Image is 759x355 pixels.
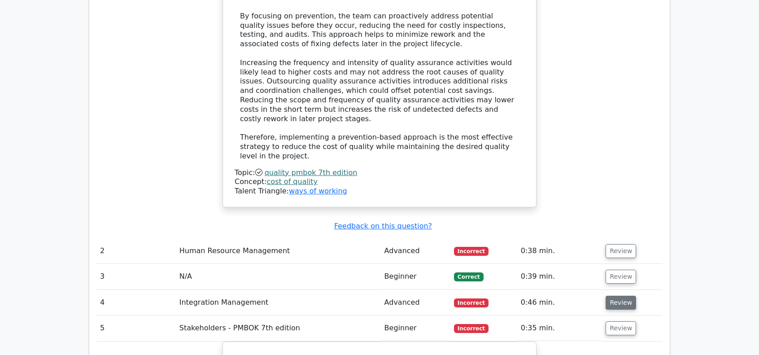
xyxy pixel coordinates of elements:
td: 0:35 min. [517,316,602,341]
a: quality pmbok 7th edition [265,168,358,177]
td: 0:38 min. [517,238,602,264]
span: Incorrect [454,324,489,333]
td: Integration Management [176,290,381,316]
span: Correct [454,272,483,281]
span: Incorrect [454,247,489,256]
td: Beginner [381,264,451,289]
button: Review [606,244,636,258]
button: Review [606,270,636,284]
td: 0:39 min. [517,264,602,289]
div: Concept: [235,177,524,187]
a: cost of quality [267,177,318,186]
td: N/A [176,264,381,289]
td: 5 [96,316,176,341]
td: Stakeholders - PMBOK 7th edition [176,316,381,341]
td: Advanced [381,238,451,264]
a: ways of working [289,187,347,195]
button: Review [606,296,636,310]
div: Talent Triangle: [235,168,524,196]
td: 4 [96,290,176,316]
td: Beginner [381,316,451,341]
td: 2 [96,238,176,264]
div: Topic: [235,168,524,178]
td: Advanced [381,290,451,316]
td: 0:46 min. [517,290,602,316]
td: 3 [96,264,176,289]
td: Human Resource Management [176,238,381,264]
a: Feedback on this question? [334,222,432,230]
button: Review [606,321,636,335]
span: Incorrect [454,298,489,307]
